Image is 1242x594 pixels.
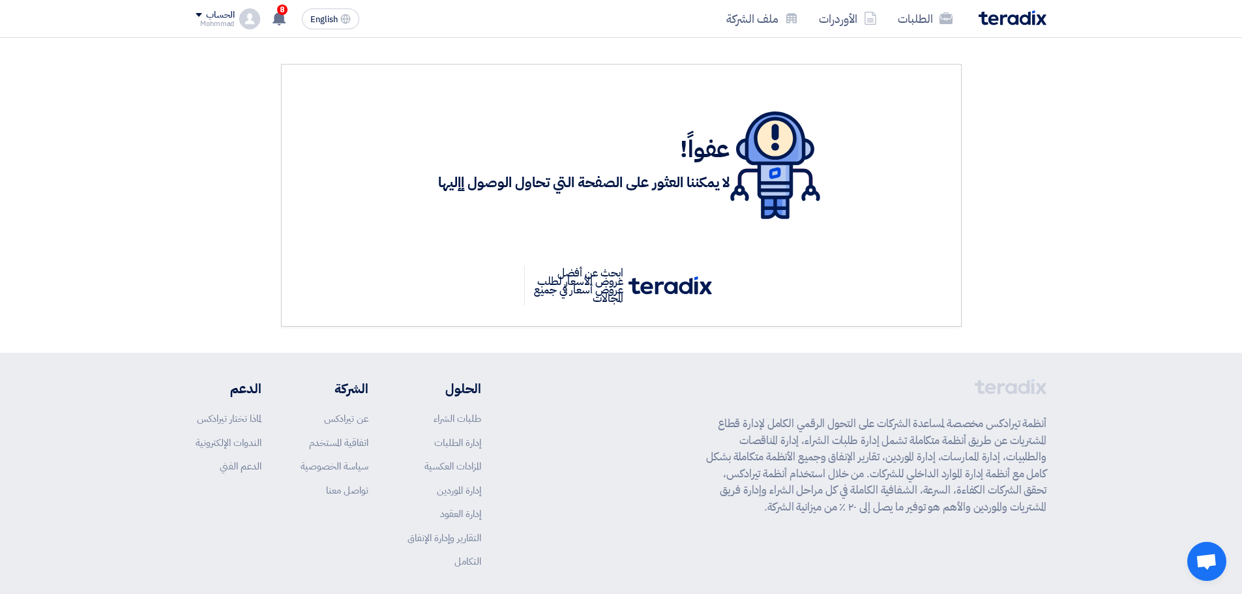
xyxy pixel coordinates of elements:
a: إدارة الطلبات [434,436,481,450]
a: التكامل [454,554,481,569]
a: لماذا تختار تيرادكس [197,411,261,426]
li: الحلول [407,379,481,398]
a: طلبات الشراء [434,411,481,426]
div: الحساب [206,10,234,21]
a: اتفاقية المستخدم [309,436,368,450]
button: English [302,8,359,29]
img: profile_test.png [239,8,260,29]
a: التقارير وإدارة الإنفاق [407,531,481,545]
li: الدعم [196,379,261,398]
a: سياسة الخصوصية [301,459,368,473]
h3: لا يمكننا العثور على الصفحة التي تحاول الوصول إإليها [438,173,730,193]
li: الشركة [301,379,368,398]
a: ملف الشركة [716,3,808,34]
h1: عفواً! [438,135,730,164]
span: English [310,15,338,24]
img: 404.svg [730,111,820,219]
a: الدعم الفني [220,459,261,473]
img: tx_logo.svg [628,276,712,295]
span: 8 [277,5,288,15]
a: المزادات العكسية [424,459,481,473]
a: تواصل معنا [326,483,368,497]
a: إدارة الموردين [437,483,481,497]
a: عن تيرادكس [324,411,368,426]
img: Teradix logo [979,10,1046,25]
p: ابحث عن أفضل عروض الأسعار لطلب عروض أسعار في جميع المجالات [524,266,628,305]
a: الندوات الإلكترونية [196,436,261,450]
a: دردشة مفتوحة [1187,542,1226,581]
p: أنظمة تيرادكس مخصصة لمساعدة الشركات على التحول الرقمي الكامل لإدارة قطاع المشتريات عن طريق أنظمة ... [706,415,1046,515]
a: الطلبات [887,3,963,34]
div: Mohmmad [196,20,234,27]
a: إدارة العقود [440,507,481,521]
a: الأوردرات [808,3,887,34]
